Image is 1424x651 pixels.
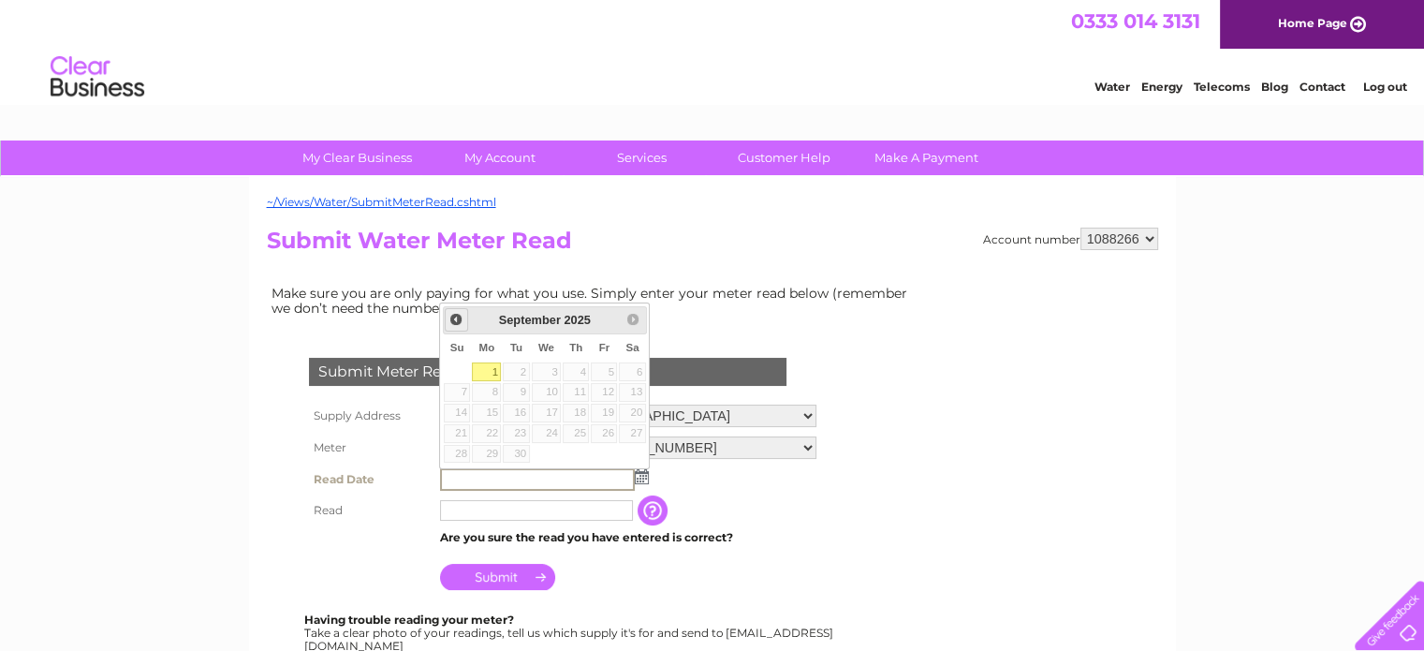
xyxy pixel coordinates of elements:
a: ~/Views/Water/SubmitMeterRead.cshtml [267,195,496,209]
th: Read [304,496,435,525]
a: Customer Help [707,141,861,175]
b: Having trouble reading your meter? [304,613,514,627]
span: Thursday [569,342,582,353]
div: Clear Business is a trading name of Verastar Limited (registered in [GEOGRAPHIC_DATA] No. 3667643... [271,10,1155,91]
a: Telecoms [1194,80,1250,94]
a: Log out [1362,80,1406,94]
span: Friday [599,342,610,353]
span: Wednesday [538,342,554,353]
img: logo.png [50,49,145,106]
div: Submit Meter Read [309,358,786,386]
a: My Clear Business [280,141,434,175]
span: Monday [479,342,495,353]
th: Supply Address [304,400,435,432]
a: Energy [1141,80,1182,94]
h2: Submit Water Meter Read [267,228,1158,263]
span: September [499,313,561,327]
span: Saturday [625,342,639,353]
div: Account number [983,228,1158,250]
th: Meter [304,432,435,464]
a: Blog [1261,80,1288,94]
span: Prev [448,312,463,327]
th: Read Date [304,464,435,496]
a: Prev [445,308,468,332]
td: Are you sure the read you have entered is correct? [435,525,821,550]
img: ... [635,469,649,484]
a: Make A Payment [849,141,1004,175]
span: 2025 [564,313,590,327]
a: 1 [472,362,501,381]
span: Sunday [450,342,464,353]
a: My Account [422,141,577,175]
a: Water [1094,80,1130,94]
input: Submit [440,564,555,590]
a: Services [565,141,719,175]
a: Contact [1299,80,1345,94]
span: Tuesday [510,342,522,353]
td: Make sure you are only paying for what you use. Simply enter your meter read below (remember we d... [267,281,922,320]
a: 0333 014 3131 [1071,9,1200,33]
input: Information [638,496,671,525]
